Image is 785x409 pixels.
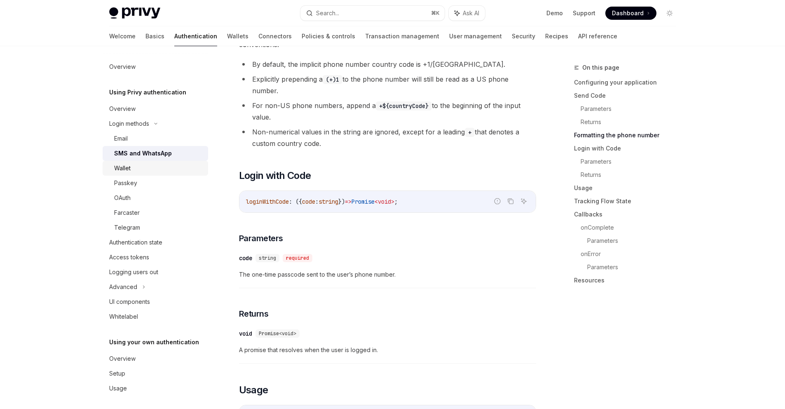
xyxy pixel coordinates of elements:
[505,196,516,207] button: Copy the contents from the code block
[258,26,292,46] a: Connectors
[605,7,656,20] a: Dashboard
[581,247,683,261] a: onError
[239,329,252,338] div: void
[103,309,208,324] a: Whitelabel
[109,7,160,19] img: light logo
[338,198,345,205] span: })
[109,87,186,97] h5: Using Privy authentication
[518,196,529,207] button: Ask AI
[581,102,683,115] a: Parameters
[376,101,432,110] code: +${countryCode}
[239,100,536,123] li: For non-US phone numbers, append a to the beginning of the input value.
[259,255,276,261] span: string
[103,250,208,265] a: Access tokens
[239,308,269,320] span: Returns
[239,126,536,149] li: Non-numerical values in the string are ignored, except for a leading that denotes a custom countr...
[114,163,131,173] div: Wallet
[546,9,563,17] a: Demo
[239,254,252,262] div: code
[103,220,208,235] a: Telegram
[114,193,131,203] div: OAuth
[103,366,208,381] a: Setup
[239,169,311,182] span: Login with Code
[109,297,150,307] div: UI components
[114,223,140,233] div: Telegram
[365,26,439,46] a: Transaction management
[581,221,683,234] a: onComplete
[259,330,296,337] span: Promise<void>
[375,198,378,205] span: <
[574,195,683,208] a: Tracking Flow State
[315,198,319,205] span: :
[239,73,536,96] li: Explicitly prepending a to the phone number will still be read as a US phone number.
[574,208,683,221] a: Callbacks
[302,26,355,46] a: Policies & controls
[351,198,375,205] span: Promise
[109,337,199,347] h5: Using your own authentication
[103,235,208,250] a: Authentication state
[587,234,683,247] a: Parameters
[109,282,137,292] div: Advanced
[300,6,445,21] button: Search...⌘K
[573,9,595,17] a: Support
[581,155,683,168] a: Parameters
[578,26,617,46] a: API reference
[109,119,149,129] div: Login methods
[587,261,683,274] a: Parameters
[109,369,125,378] div: Setup
[103,146,208,161] a: SMS and WhatsApp
[239,345,536,355] span: A promise that resolves when the user is logged in.
[174,26,217,46] a: Authentication
[145,26,164,46] a: Basics
[109,62,136,72] div: Overview
[574,181,683,195] a: Usage
[492,196,503,207] button: Report incorrect code
[114,134,128,143] div: Email
[463,9,479,17] span: Ask AI
[323,75,342,84] code: (+)1
[581,168,683,181] a: Returns
[109,252,149,262] div: Access tokens
[283,254,312,262] div: required
[103,381,208,396] a: Usage
[449,6,485,21] button: Ask AI
[103,161,208,176] a: Wallet
[316,8,339,18] div: Search...
[449,26,502,46] a: User management
[545,26,568,46] a: Recipes
[574,274,683,287] a: Resources
[574,142,683,155] a: Login with Code
[302,198,315,205] span: code
[394,198,398,205] span: ;
[581,115,683,129] a: Returns
[431,10,440,16] span: ⌘ K
[289,198,302,205] span: : ({
[345,198,351,205] span: =>
[103,205,208,220] a: Farcaster
[103,190,208,205] a: OAuth
[378,198,391,205] span: void
[612,9,644,17] span: Dashboard
[103,294,208,309] a: UI components
[109,354,136,364] div: Overview
[109,104,136,114] div: Overview
[114,208,140,218] div: Farcaster
[512,26,535,46] a: Security
[103,101,208,116] a: Overview
[227,26,248,46] a: Wallets
[103,265,208,280] a: Logging users out
[109,267,158,277] div: Logging users out
[239,270,536,280] span: The one-time passcode sent to the user’s phone number.
[239,59,536,70] li: By default, the implicit phone number country code is +1/[GEOGRAPHIC_DATA].
[109,237,162,247] div: Authentication state
[239,233,283,244] span: Parameters
[109,383,127,393] div: Usage
[114,178,137,188] div: Passkey
[109,312,138,322] div: Whitelabel
[103,131,208,146] a: Email
[574,89,683,102] a: Send Code
[663,7,676,20] button: Toggle dark mode
[103,176,208,190] a: Passkey
[574,76,683,89] a: Configuring your application
[103,351,208,366] a: Overview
